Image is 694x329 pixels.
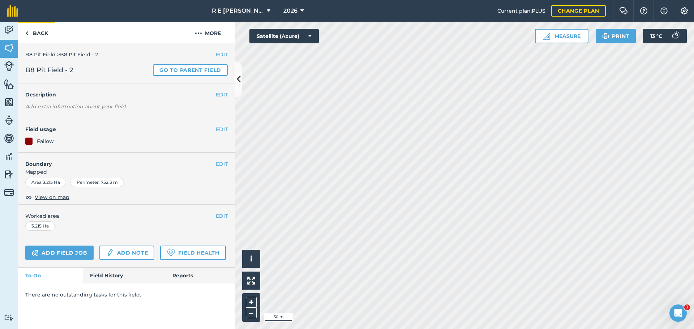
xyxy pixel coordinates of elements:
img: svg+xml;base64,PHN2ZyB4bWxucz0iaHR0cDovL3d3dy53My5vcmcvMjAwMC9zdmciIHdpZHRoPSIyMCIgaGVpZ2h0PSIyNC... [195,29,202,38]
img: svg+xml;base64,PD94bWwgdmVyc2lvbj0iMS4wIiBlbmNvZGluZz0idXRmLTgiPz4KPCEtLSBHZW5lcmF0b3I6IEFkb2JlIE... [32,248,39,257]
a: Back [18,22,55,43]
span: 2026 [283,7,297,15]
img: Ruler icon [543,33,550,40]
button: Satellite (Azure) [249,29,319,43]
button: View on map [25,193,69,202]
img: svg+xml;base64,PD94bWwgdmVyc2lvbj0iMS4wIiBlbmNvZGluZz0idXRmLTgiPz4KPCEtLSBHZW5lcmF0b3I6IEFkb2JlIE... [4,169,14,180]
img: svg+xml;base64,PD94bWwgdmVyc2lvbj0iMS4wIiBlbmNvZGluZz0idXRmLTgiPz4KPCEtLSBHZW5lcmF0b3I6IEFkb2JlIE... [106,248,114,257]
div: > B8 Pit Field - 2 [25,51,228,59]
img: svg+xml;base64,PD94bWwgdmVyc2lvbj0iMS4wIiBlbmNvZGluZz0idXRmLTgiPz4KPCEtLSBHZW5lcmF0b3I6IEFkb2JlIE... [4,151,14,162]
img: svg+xml;base64,PD94bWwgdmVyc2lvbj0iMS4wIiBlbmNvZGluZz0idXRmLTgiPz4KPCEtLSBHZW5lcmF0b3I6IEFkb2JlIE... [4,25,14,35]
p: There are no outstanding tasks for this field. [25,291,228,299]
img: svg+xml;base64,PHN2ZyB4bWxucz0iaHR0cDovL3d3dy53My5vcmcvMjAwMC9zdmciIHdpZHRoPSI1NiIgaGVpZ2h0PSI2MC... [4,97,14,108]
img: svg+xml;base64,PD94bWwgdmVyc2lvbj0iMS4wIiBlbmNvZGluZz0idXRmLTgiPz4KPCEtLSBHZW5lcmF0b3I6IEFkb2JlIE... [668,29,682,43]
a: Go to parent field [153,64,228,76]
button: Print [596,29,636,43]
a: Add note [99,246,154,260]
button: EDIT [216,51,228,59]
button: 13 °C [643,29,687,43]
span: R E [PERSON_NAME] [212,7,264,15]
img: svg+xml;base64,PHN2ZyB4bWxucz0iaHR0cDovL3d3dy53My5vcmcvMjAwMC9zdmciIHdpZHRoPSI1NiIgaGVpZ2h0PSI2MC... [4,79,14,90]
a: Field History [83,268,165,283]
button: – [246,308,257,318]
span: 1 [684,304,690,310]
img: svg+xml;base64,PD94bWwgdmVyc2lvbj0iMS4wIiBlbmNvZGluZz0idXRmLTgiPz4KPCEtLSBHZW5lcmF0b3I6IEFkb2JlIE... [4,115,14,126]
div: Area : 3.215 Ha [25,178,66,187]
em: Add extra information about your field [25,103,126,110]
button: EDIT [216,125,228,133]
button: Measure [535,29,588,43]
h4: Description [25,91,228,99]
img: svg+xml;base64,PD94bWwgdmVyc2lvbj0iMS4wIiBlbmNvZGluZz0idXRmLTgiPz4KPCEtLSBHZW5lcmF0b3I6IEFkb2JlIE... [4,187,14,198]
button: + [246,297,257,308]
img: Two speech bubbles overlapping with the left bubble in the forefront [619,7,628,14]
button: EDIT [216,160,228,168]
span: Mapped [18,168,235,176]
img: svg+xml;base64,PD94bWwgdmVyc2lvbj0iMS4wIiBlbmNvZGluZz0idXRmLTgiPz4KPCEtLSBHZW5lcmF0b3I6IEFkb2JlIE... [4,61,14,71]
button: i [242,250,260,268]
a: Field Health [160,246,226,260]
div: 3.215 Ha [25,221,55,231]
span: 13 ° C [650,29,662,43]
span: i [250,254,252,263]
span: Current plan : PLUS [497,7,545,15]
img: svg+xml;base64,PHN2ZyB4bWxucz0iaHR0cDovL3d3dy53My5vcmcvMjAwMC9zdmciIHdpZHRoPSI1NiIgaGVpZ2h0PSI2MC... [4,43,14,53]
a: To-Do [18,268,83,283]
img: A cog icon [680,7,689,14]
img: svg+xml;base64,PHN2ZyB4bWxucz0iaHR0cDovL3d3dy53My5vcmcvMjAwMC9zdmciIHdpZHRoPSIxNyIgaGVpZ2h0PSIxNy... [660,7,668,15]
div: Perimeter : 752.3 m [70,178,124,187]
iframe: Intercom live chat [669,304,687,322]
img: svg+xml;base64,PHN2ZyB4bWxucz0iaHR0cDovL3d3dy53My5vcmcvMjAwMC9zdmciIHdpZHRoPSIxOCIgaGVpZ2h0PSIyNC... [25,193,32,202]
img: svg+xml;base64,PD94bWwgdmVyc2lvbj0iMS4wIiBlbmNvZGluZz0idXRmLTgiPz4KPCEtLSBHZW5lcmF0b3I6IEFkb2JlIE... [4,314,14,321]
img: svg+xml;base64,PHN2ZyB4bWxucz0iaHR0cDovL3d3dy53My5vcmcvMjAwMC9zdmciIHdpZHRoPSI5IiBoZWlnaHQ9IjI0Ii... [25,29,29,38]
span: View on map [35,193,69,201]
img: svg+xml;base64,PHN2ZyB4bWxucz0iaHR0cDovL3d3dy53My5vcmcvMjAwMC9zdmciIHdpZHRoPSIxOSIgaGVpZ2h0PSIyNC... [602,32,609,40]
button: EDIT [216,212,228,220]
img: svg+xml;base64,PD94bWwgdmVyc2lvbj0iMS4wIiBlbmNvZGluZz0idXRmLTgiPz4KPCEtLSBHZW5lcmF0b3I6IEFkb2JlIE... [4,133,14,144]
span: Worked area [25,212,228,220]
img: Four arrows, one pointing top left, one top right, one bottom right and the last bottom left [247,277,255,285]
img: A question mark icon [639,7,648,14]
div: Fallow [37,137,54,145]
button: More [181,22,235,43]
span: B8 Pit Field - 2 [25,65,73,75]
a: Reports [165,268,235,283]
h4: Field usage [25,125,216,133]
h4: Boundary [18,153,216,168]
button: EDIT [216,91,228,99]
a: B8 Pit Field [25,51,56,58]
img: fieldmargin Logo [7,5,18,17]
a: Add field job [25,246,94,260]
a: Change plan [551,5,606,17]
